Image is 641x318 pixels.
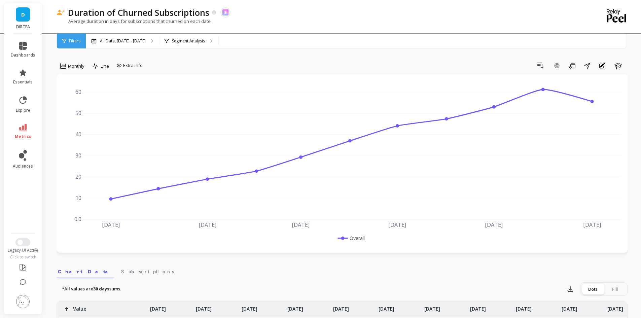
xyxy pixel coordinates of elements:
p: [DATE] [379,302,394,312]
strong: 30 days [93,286,109,292]
p: [DATE] [196,302,212,312]
span: Extra Info [123,62,143,69]
img: profile picture [16,295,30,308]
p: *All values are sums. [62,286,121,292]
p: [DATE] [333,302,349,312]
img: api.skio.svg [222,9,228,15]
span: audiences [13,164,33,169]
span: Monthly [68,63,84,69]
span: D [21,11,25,19]
p: [DATE] [562,302,577,312]
p: [DATE] [242,302,257,312]
p: [DATE] [287,302,303,312]
p: [DATE] [470,302,486,312]
span: Line [101,63,109,69]
span: Chart Data [58,268,113,275]
button: Switch to New UI [15,238,30,246]
div: Dots [582,284,604,294]
span: essentials [13,79,33,85]
span: Subscriptions [121,268,174,275]
p: DIRTEA [11,24,35,30]
span: explore [16,108,30,113]
span: metrics [15,134,31,139]
p: [DATE] [424,302,440,312]
img: header icon [57,10,65,15]
p: Duration of Churned Subscriptions [68,7,209,18]
div: Fill [604,284,626,294]
span: Filters [69,38,80,44]
p: [DATE] [516,302,532,312]
p: Average duration in days for subscriptions that churned on each date [57,18,211,24]
p: [DATE] [150,302,166,312]
p: [DATE] [607,302,623,312]
p: Value [73,302,86,312]
nav: Tabs [57,263,628,278]
p: Segment Analysis [172,38,205,44]
p: All Data, [DATE] - [DATE] [100,38,146,44]
div: Legacy UI Active [4,248,42,253]
span: dashboards [11,52,35,58]
div: Click to switch [4,254,42,260]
